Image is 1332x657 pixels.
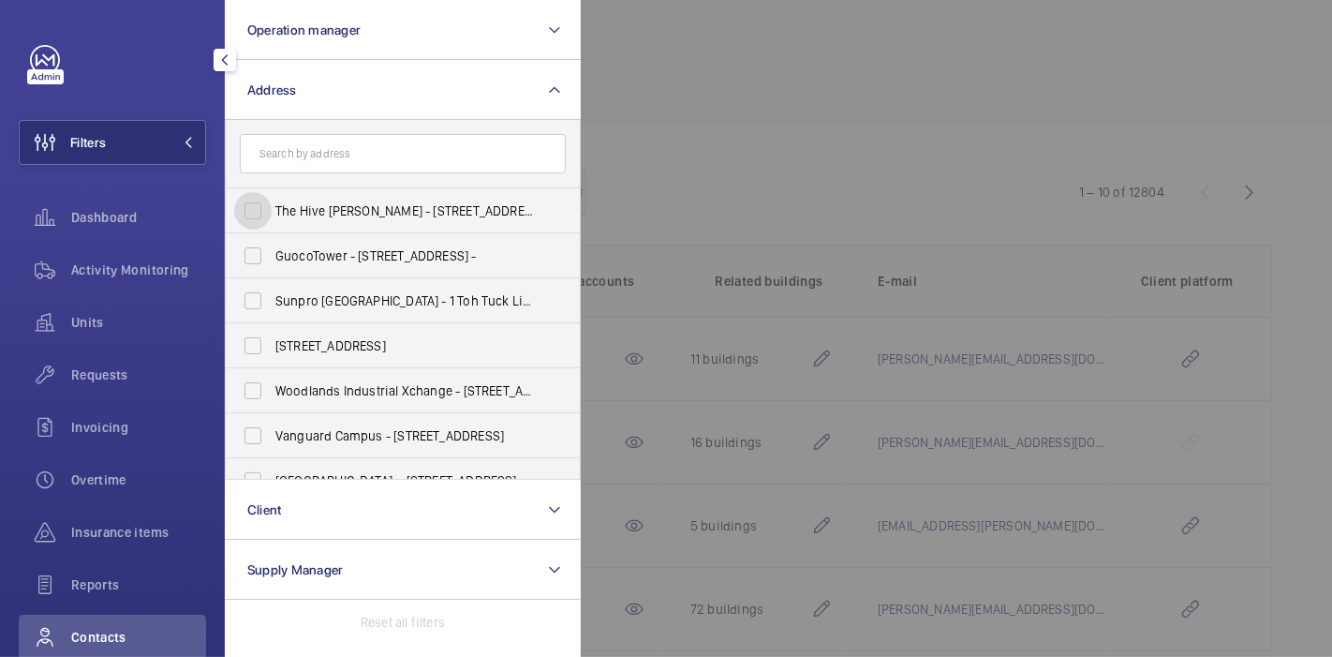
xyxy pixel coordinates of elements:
span: Requests [71,366,206,384]
span: Units [71,313,206,332]
span: Filters [70,133,106,152]
button: Filters [19,120,206,165]
span: Dashboard [71,208,206,227]
span: Activity Monitoring [71,261,206,279]
span: Insurance items [71,523,206,542]
span: Reports [71,575,206,594]
span: Overtime [71,470,206,489]
span: Contacts [71,628,206,647]
span: Invoicing [71,418,206,437]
